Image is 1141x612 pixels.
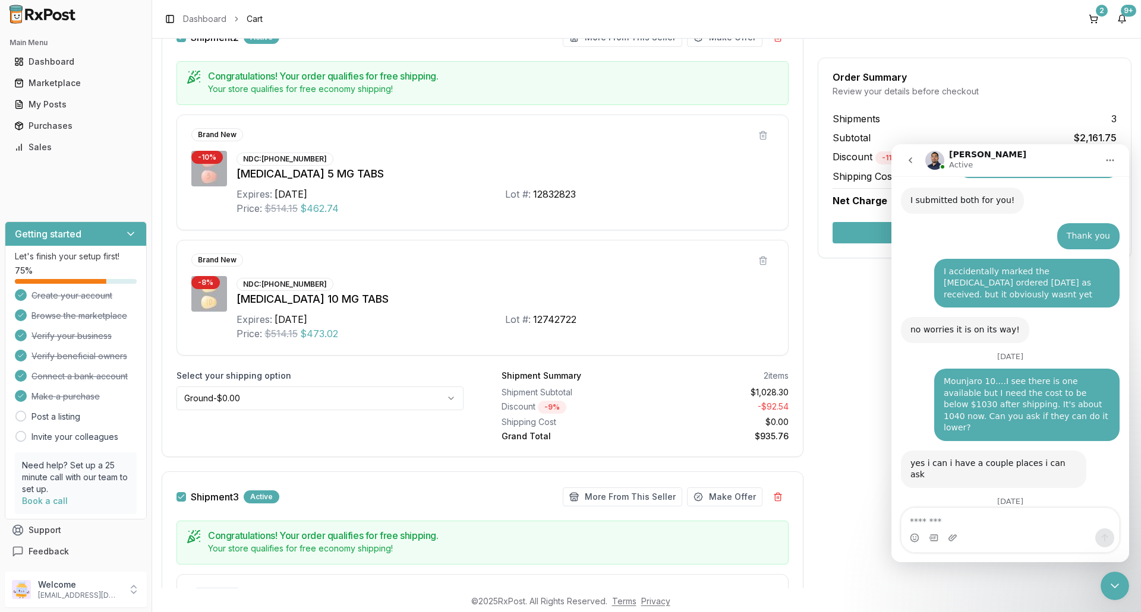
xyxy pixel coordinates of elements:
[14,141,137,153] div: Sales
[237,187,272,201] div: Expires:
[502,430,641,442] div: Grand Total
[300,201,339,215] span: $462.74
[10,94,142,115] a: My Posts
[31,350,127,362] span: Verify beneficial owners
[5,52,147,71] button: Dashboard
[12,580,31,599] img: User avatar
[244,490,279,503] div: Active
[14,77,137,89] div: Marketplace
[208,71,778,81] h5: Congratulations! Your order qualifies for free shipping.
[563,487,682,506] button: More From This Seller
[14,99,137,110] div: My Posts
[5,74,147,93] button: Marketplace
[5,138,147,157] button: Sales
[833,112,880,126] span: Shipments
[247,13,263,25] span: Cart
[5,5,81,24] img: RxPost Logo
[29,546,69,557] span: Feedback
[191,276,220,289] div: - 8 %
[5,541,147,562] button: Feedback
[31,290,112,302] span: Create your account
[237,166,774,182] div: [MEDICAL_DATA] 5 MG TABS
[764,370,789,382] div: 2 items
[10,115,142,137] a: Purchases
[15,265,33,277] span: 75 %
[300,326,338,341] span: $473.02
[10,137,142,158] a: Sales
[10,72,142,94] a: Marketplace
[191,276,227,312] img: Trintellix 10 MG TABS
[5,116,147,135] button: Purchases
[505,312,531,326] div: Lot #:
[208,83,778,95] div: Your store qualifies for free economy shipping!
[10,51,142,72] a: Dashboard
[15,250,137,262] p: Let's finish your setup first!
[191,151,223,164] div: - 10 %
[208,531,778,540] h5: Congratulations! Your order qualifies for free shipping.
[650,416,789,428] div: $0.00
[191,492,239,502] span: Shipment 3
[264,201,298,215] span: $514.15
[612,596,636,606] a: Terms
[22,459,130,495] p: Need help? Set up a 25 minute call with our team to set up.
[31,411,80,423] a: Post a listing
[833,169,895,183] span: Shipping Cost
[10,38,142,47] h2: Main Menu
[237,312,272,326] div: Expires:
[650,386,789,398] div: $1,028.30
[275,187,307,201] div: [DATE]
[183,13,226,25] a: Dashboard
[15,227,81,241] h3: Getting started
[183,13,263,25] nav: breadcrumb
[833,151,905,163] span: Discount
[31,330,112,342] span: Verify your business
[5,519,147,541] button: Support
[538,401,566,414] div: - 9 %
[237,326,262,341] div: Price:
[31,431,118,443] a: Invite your colleagues
[1101,572,1129,600] iframe: Intercom live chat
[191,33,239,42] span: Shipment 2
[502,401,641,414] div: Discount
[38,591,121,600] p: [EMAIL_ADDRESS][DOMAIN_NAME]
[38,579,121,591] p: Welcome
[176,370,464,382] label: Select your shipping option
[275,312,307,326] div: [DATE]
[641,596,670,606] a: Privacy
[1111,112,1117,126] span: 3
[31,310,127,322] span: Browse the marketplace
[191,588,243,601] div: Brand New
[31,391,100,402] span: Make a purchase
[650,430,789,442] div: $935.76
[833,85,1117,97] div: Review your details before checkout
[833,222,1117,243] button: Secure Checkout
[505,187,531,201] div: Lot #:
[237,153,333,166] div: NDC: [PHONE_NUMBER]
[1084,9,1103,28] a: 2
[833,195,887,207] span: Net Charge
[31,370,128,382] span: Connect a bank account
[264,326,298,341] span: $514.15
[833,72,1117,82] div: Order Summary
[1112,9,1131,28] button: 9+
